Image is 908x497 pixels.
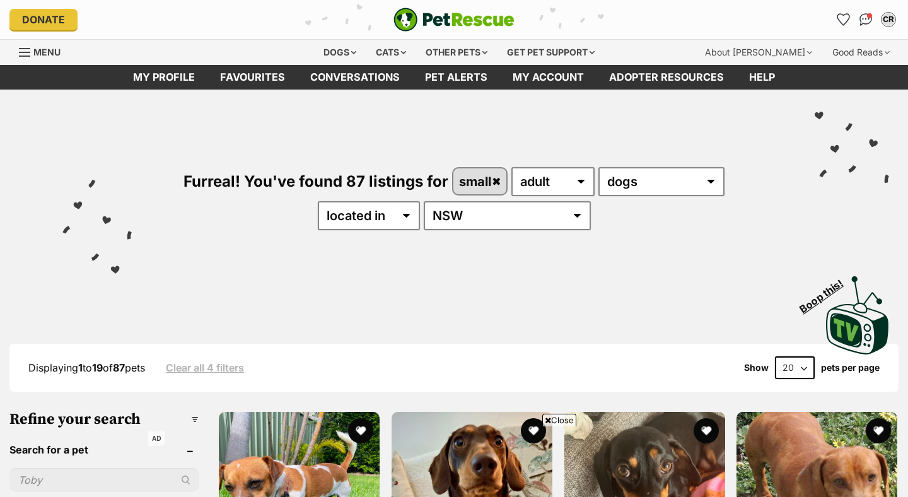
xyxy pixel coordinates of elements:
span: Displaying to of pets [28,361,145,374]
a: Clear all 4 filters [166,362,244,373]
a: My account [500,65,597,90]
iframe: Advertisement [454,490,455,491]
img: chat-41dd97257d64d25036548639549fe6c8038ab92f7586957e7f3b1b290dea8141.svg [859,13,873,26]
a: My profile [120,65,207,90]
a: Conversations [856,9,876,30]
img: logo-e224e6f780fb5917bec1dbf3a21bbac754714ae5b6737aabdf751b685950b380.svg [393,8,515,32]
a: Donate [9,9,78,30]
strong: 19 [92,361,103,374]
a: Favourites [833,9,853,30]
a: Favourites [207,65,298,90]
input: Toby [9,468,199,492]
ul: Account quick links [833,9,899,30]
iframe: Help Scout Beacon - Open [817,434,883,472]
img: PetRescue TV logo [826,276,889,354]
span: Furreal! You've found 87 listings for [183,172,448,190]
span: Close [542,414,576,426]
div: CR [882,13,895,26]
a: Menu [19,40,69,62]
span: Boop this! [798,269,856,315]
a: small [453,168,507,194]
label: pets per page [821,363,880,373]
a: PetRescue [393,8,515,32]
a: Boop this! [826,265,889,357]
a: Pet alerts [412,65,500,90]
span: Menu [33,47,61,57]
span: AD [148,431,165,446]
div: Get pet support [498,40,603,65]
div: About [PERSON_NAME] [696,40,821,65]
div: Good Reads [824,40,899,65]
strong: 87 [113,361,125,374]
header: Search for a pet [9,444,199,455]
h3: Refine your search [9,411,199,428]
a: conversations [298,65,412,90]
button: favourite [521,418,546,443]
a: Help [736,65,788,90]
div: Other pets [417,40,496,65]
button: My account [878,9,899,30]
button: favourite [348,418,373,443]
button: favourite [866,418,891,443]
div: Cats [367,40,415,65]
strong: 1 [78,361,83,374]
a: Adopter resources [597,65,736,90]
span: Show [744,363,769,373]
div: Dogs [315,40,365,65]
button: favourite [693,418,718,443]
